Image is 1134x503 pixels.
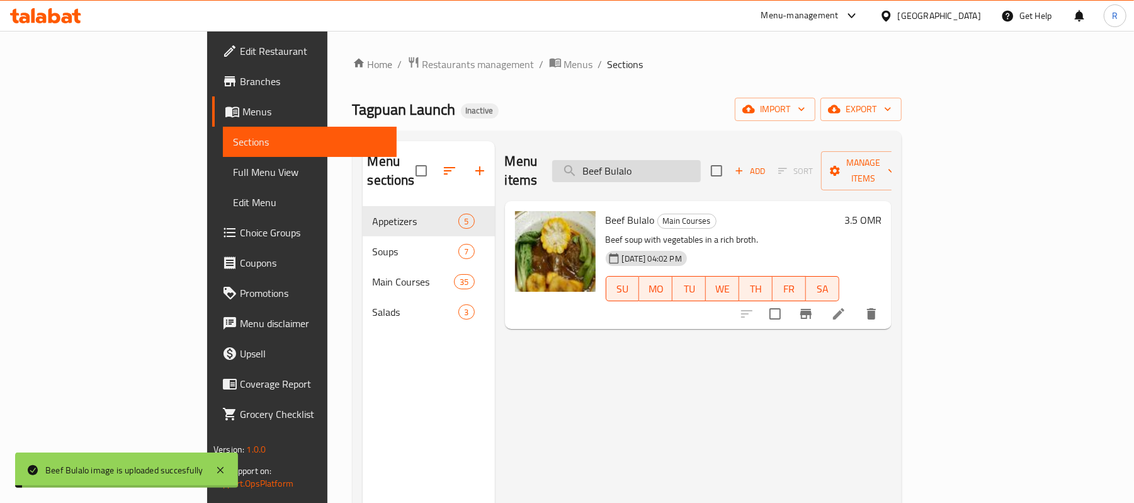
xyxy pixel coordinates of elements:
[552,160,701,182] input: search
[212,36,397,66] a: Edit Restaurant
[672,276,706,301] button: TU
[212,338,397,369] a: Upsell
[831,306,846,321] a: Edit menu item
[831,101,892,117] span: export
[844,211,882,229] h6: 3.5 OMR
[611,280,635,298] span: SU
[240,346,387,361] span: Upsell
[213,463,271,479] span: Get support on:
[398,57,402,72] li: /
[773,276,806,301] button: FR
[770,161,821,181] span: Select section first
[540,57,544,72] li: /
[564,57,593,72] span: Menus
[233,165,387,180] span: Full Menu View
[461,103,499,119] div: Inactive
[242,104,387,119] span: Menus
[458,214,474,229] div: items
[458,304,474,320] div: items
[644,280,667,298] span: MO
[212,248,397,278] a: Coupons
[353,56,902,72] nav: breadcrumb
[223,187,397,217] a: Edit Menu
[703,158,730,184] span: Select section
[791,299,821,329] button: Branch-specific-item
[422,57,535,72] span: Restaurants management
[240,225,387,240] span: Choice Groups
[598,57,603,72] li: /
[45,463,203,477] div: Beef Bulalo image is uploaded succesfully
[778,280,801,298] span: FR
[363,206,495,236] div: Appetizers5
[212,217,397,248] a: Choice Groups
[465,156,495,186] button: Add section
[213,475,293,492] a: Support.OpsPlatform
[745,101,805,117] span: import
[856,299,887,329] button: delete
[549,56,593,72] a: Menus
[212,66,397,96] a: Branches
[739,276,773,301] button: TH
[373,244,459,259] span: Soups
[454,274,474,289] div: items
[353,95,456,124] span: Tagpuan Launch
[730,161,770,181] button: Add
[730,161,770,181] span: Add item
[639,276,672,301] button: MO
[711,280,734,298] span: WE
[608,57,644,72] span: Sections
[212,308,397,338] a: Menu disclaimer
[212,96,397,127] a: Menus
[240,43,387,59] span: Edit Restaurant
[458,244,474,259] div: items
[213,441,244,458] span: Version:
[1112,9,1118,23] span: R
[223,127,397,157] a: Sections
[658,214,716,228] span: Main Courses
[459,246,473,258] span: 7
[898,9,981,23] div: [GEOGRAPHIC_DATA]
[657,214,717,229] div: Main Courses
[821,151,905,190] button: Manage items
[459,216,473,228] span: 5
[223,157,397,187] a: Full Menu View
[455,276,473,288] span: 35
[233,134,387,149] span: Sections
[240,376,387,391] span: Coverage Report
[461,105,499,116] span: Inactive
[606,276,640,301] button: SU
[373,304,459,320] span: Salads
[373,214,459,229] span: Appetizers
[240,316,387,331] span: Menu disclaimer
[617,253,687,265] span: [DATE] 04:02 PM
[407,56,535,72] a: Restaurants management
[233,195,387,210] span: Edit Menu
[515,211,596,292] img: Beef Bulalo
[735,98,815,121] button: import
[363,297,495,327] div: Salads3
[240,74,387,89] span: Branches
[434,156,465,186] span: Sort sections
[678,280,701,298] span: TU
[761,8,839,23] div: Menu-management
[459,306,473,318] span: 3
[363,267,495,297] div: Main Courses35
[240,407,387,422] span: Grocery Checklist
[762,301,788,327] span: Select to update
[706,276,739,301] button: WE
[212,369,397,399] a: Coverage Report
[733,164,767,178] span: Add
[363,236,495,267] div: Soups7
[744,280,768,298] span: TH
[505,152,538,190] h2: Menu items
[240,255,387,270] span: Coupons
[606,211,655,229] span: Beef Bulalo
[820,98,902,121] button: export
[363,201,495,332] nav: Menu sections
[811,280,834,298] span: SA
[806,276,839,301] button: SA
[831,155,895,187] span: Manage items
[212,278,397,308] a: Promotions
[246,441,266,458] span: 1.0.0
